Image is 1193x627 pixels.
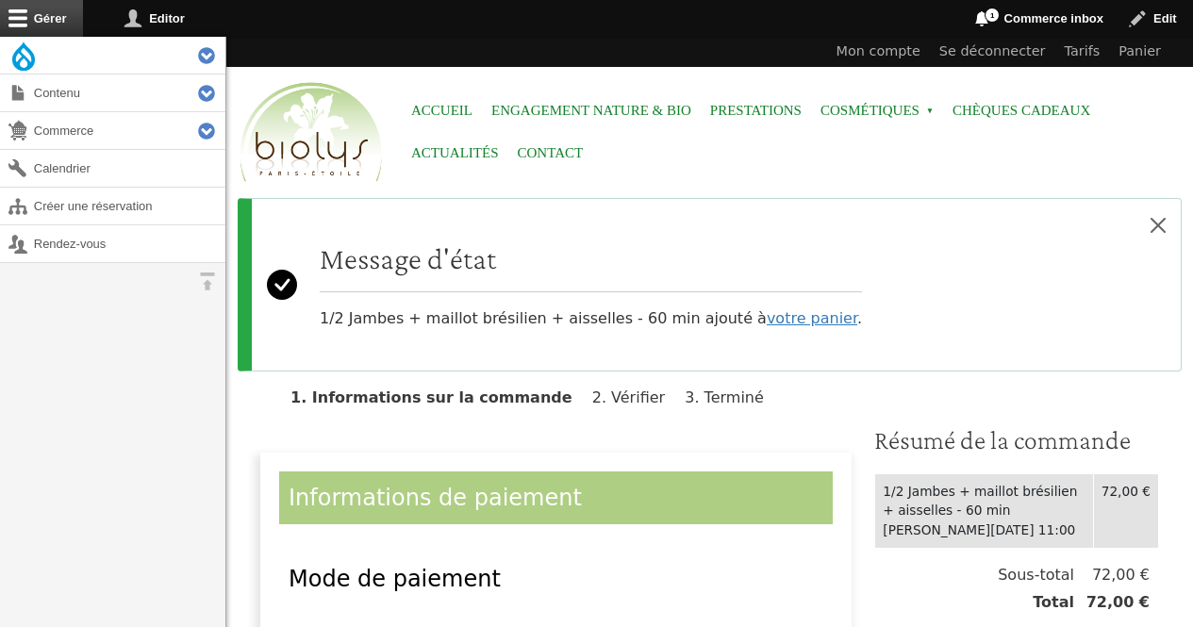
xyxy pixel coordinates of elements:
[592,388,680,406] li: Vérifier
[883,522,1075,537] time: [PERSON_NAME][DATE] 11:00
[518,132,584,174] a: Contact
[320,240,862,276] h2: Message d'état
[827,37,930,67] a: Mon compte
[411,90,472,132] a: Accueil
[985,8,1000,23] span: 1
[767,309,857,327] a: votre panier
[820,90,934,132] span: Cosmétiques
[874,424,1159,456] h3: Résumé de la commande
[267,214,297,355] svg: Success:
[1074,591,1150,614] span: 72,00 €
[236,79,387,187] img: Accueil
[998,564,1074,586] span: Sous-total
[1055,37,1110,67] a: Tarifs
[289,566,501,592] span: Mode de paiement
[883,482,1085,520] div: 1/2 Jambes + maillot brésilien + aisselles - 60 min
[226,37,1193,198] header: Entête du site
[189,263,225,300] button: Orientation horizontale
[1109,37,1170,67] a: Panier
[290,388,588,406] li: Informations sur la commande
[289,485,582,511] span: Informations de paiement
[1135,199,1181,252] button: Close
[926,107,934,115] span: »
[685,388,779,406] li: Terminé
[1033,591,1074,614] span: Total
[930,37,1055,67] a: Se déconnecter
[710,90,802,132] a: Prestations
[411,132,499,174] a: Actualités
[238,198,1182,371] div: Message d'état
[1093,473,1158,548] td: 72,00 €
[491,90,691,132] a: Engagement Nature & Bio
[1074,564,1150,586] span: 72,00 €
[953,90,1090,132] a: Chèques cadeaux
[320,240,862,330] div: 1/2 Jambes + maillot brésilien + aisselles - 60 min ajouté à .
